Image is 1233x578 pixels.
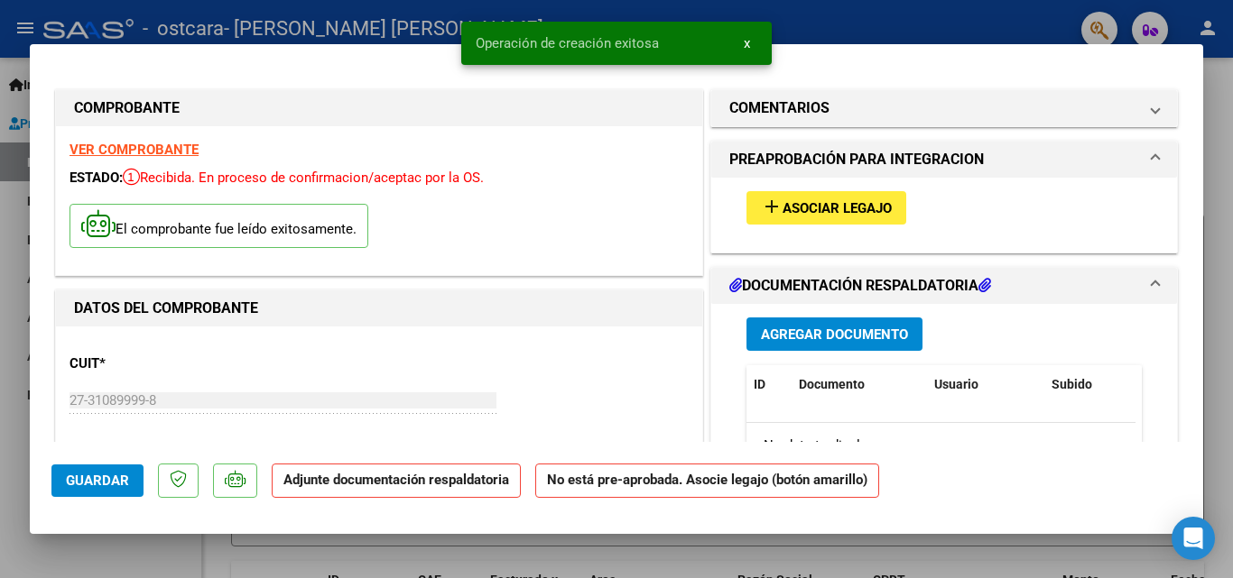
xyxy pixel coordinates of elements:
[1172,517,1215,560] div: Open Intercom Messenger
[744,35,750,51] span: x
[761,326,908,343] span: Agregar Documento
[792,365,927,404] datatable-header-cell: Documento
[70,170,123,186] span: ESTADO:
[799,377,865,391] span: Documento
[761,196,783,217] mat-icon: add
[711,178,1177,252] div: PREAPROBACIÓN PARA INTEGRACION
[729,27,765,60] button: x
[729,97,830,119] h1: COMENTARIOS
[1135,365,1225,404] datatable-header-cell: Acción
[746,191,906,225] button: Asociar Legajo
[1052,377,1092,391] span: Subido
[746,423,1136,468] div: No data to display
[476,34,659,52] span: Operación de creación exitosa
[51,464,144,497] button: Guardar
[123,170,484,186] span: Recibida. En proceso de confirmacion/aceptac por la OS.
[783,200,892,216] span: Asociar Legajo
[70,353,255,374] p: CUIT
[66,472,129,489] span: Guardar
[746,317,922,351] button: Agregar Documento
[711,90,1177,126] mat-expansion-panel-header: COMENTARIOS
[729,149,984,170] h1: PREAPROBACIÓN PARA INTEGRACION
[934,377,978,391] span: Usuario
[1044,365,1135,404] datatable-header-cell: Subido
[711,142,1177,178] mat-expansion-panel-header: PREAPROBACIÓN PARA INTEGRACION
[754,377,765,391] span: ID
[729,275,991,297] h1: DOCUMENTACIÓN RESPALDATORIA
[70,204,368,248] p: El comprobante fue leído exitosamente.
[746,365,792,404] datatable-header-cell: ID
[711,268,1177,304] mat-expansion-panel-header: DOCUMENTACIÓN RESPALDATORIA
[535,463,879,499] strong: No está pre-aprobada. Asocie legajo (botón amarillo)
[74,299,258,317] strong: DATOS DEL COMPROBANTE
[927,365,1044,404] datatable-header-cell: Usuario
[74,99,180,116] strong: COMPROBANTE
[70,142,199,158] a: VER COMPROBANTE
[283,472,509,488] strong: Adjunte documentación respaldatoria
